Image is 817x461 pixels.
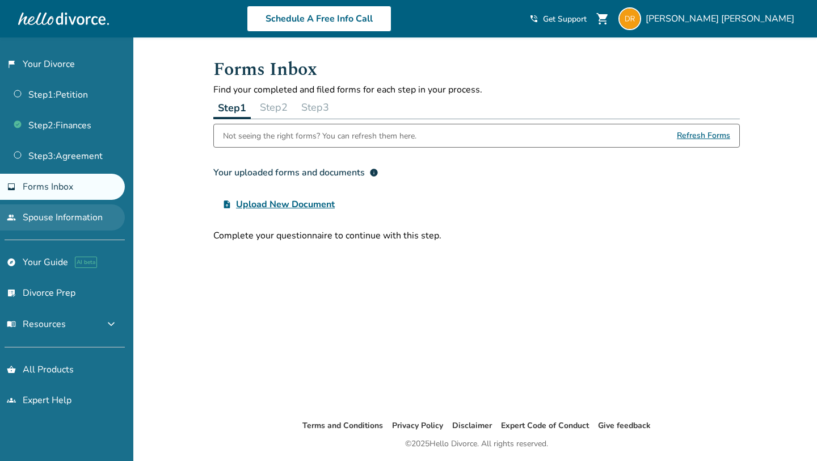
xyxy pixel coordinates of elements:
span: upload_file [222,200,231,209]
span: menu_book [7,320,16,329]
img: diaprueda2@gmail.com [618,7,641,30]
a: Privacy Policy [392,420,443,431]
div: Complete your questionnaire to continue with this step. [213,229,740,242]
li: Give feedback [598,419,651,433]
div: © 2025 Hello Divorce. All rights reserved. [405,437,548,451]
span: Get Support [543,14,587,24]
span: info [369,168,378,177]
a: Terms and Conditions [302,420,383,431]
span: AI beta [75,257,97,268]
span: groups [7,396,16,405]
button: Step2 [255,96,292,119]
a: phone_in_talkGet Support [529,14,587,24]
span: Refresh Forms [677,124,730,147]
button: Step1 [213,96,251,119]
div: Not seeing the right forms? You can refresh them here. [223,124,416,147]
span: Upload New Document [236,198,335,211]
span: [PERSON_NAME] [PERSON_NAME] [646,12,799,25]
span: expand_more [104,317,118,331]
span: phone_in_talk [529,14,538,23]
span: shopping_basket [7,365,16,374]
span: list_alt_check [7,288,16,297]
div: Your uploaded forms and documents [213,166,378,179]
a: Schedule A Free Info Call [247,6,391,32]
span: people [7,213,16,222]
a: Expert Code of Conduct [501,420,589,431]
button: Step3 [297,96,334,119]
iframe: Chat Widget [760,406,817,461]
span: inbox [7,182,16,191]
p: Find your completed and filed forms for each step in your process. [213,83,740,96]
li: Disclaimer [452,419,492,433]
span: flag_2 [7,60,16,69]
h1: Forms Inbox [213,56,740,83]
span: explore [7,258,16,267]
span: Resources [7,318,66,330]
span: shopping_cart [596,12,609,26]
span: Forms Inbox [23,181,73,193]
